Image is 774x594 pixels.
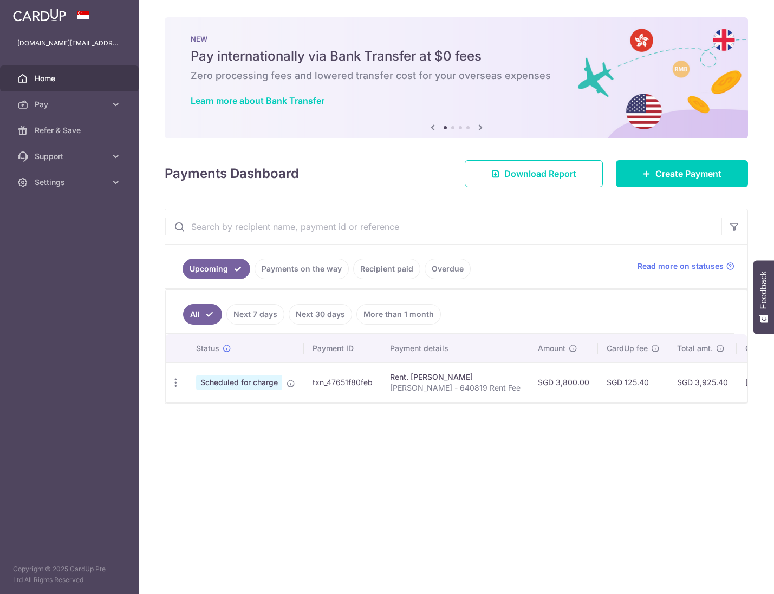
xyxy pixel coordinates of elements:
span: Pay [35,99,106,110]
span: Status [196,343,219,354]
a: Learn more about Bank Transfer [191,95,324,106]
a: Payments on the way [255,259,349,279]
a: Overdue [425,259,471,279]
a: Recipient paid [353,259,420,279]
button: Feedback - Show survey [753,260,774,334]
h4: Payments Dashboard [165,164,299,183]
span: Settings [35,177,106,188]
input: Search by recipient name, payment id or reference [165,209,721,244]
h5: Pay internationally via Bank Transfer at $0 fees [191,48,722,65]
img: Bank transfer banner [165,17,748,138]
td: SGD 3,925.40 [668,362,737,402]
iframe: 打开一个小组件，您可以在其中找到更多信息 [707,562,763,589]
h6: Zero processing fees and lowered transfer cost for your overseas expenses [191,69,722,82]
span: Scheduled for charge [196,375,282,390]
span: Read more on statuses [638,261,724,272]
span: Amount [538,343,565,354]
a: More than 1 month [356,304,441,325]
p: NEW [191,35,722,43]
span: Feedback [759,271,769,309]
a: Upcoming [183,259,250,279]
img: CardUp [13,9,66,22]
a: All [183,304,222,325]
th: Payment ID [304,334,381,362]
a: Next 7 days [226,304,284,325]
td: txn_47651f80feb [304,362,381,402]
span: Download Report [504,167,576,180]
span: Create Payment [655,167,721,180]
th: Payment details [381,334,529,362]
span: Home [35,73,106,84]
td: SGD 3,800.00 [529,362,598,402]
span: Refer & Save [35,125,106,136]
div: Rent. [PERSON_NAME] [390,372,521,382]
a: Create Payment [616,160,748,187]
span: Support [35,151,106,162]
span: CardUp fee [607,343,648,354]
a: Read more on statuses [638,261,734,272]
span: Total amt. [677,343,713,354]
a: Next 30 days [289,304,352,325]
p: [PERSON_NAME] - 640819 Rent Fee [390,382,521,393]
a: Download Report [465,160,603,187]
p: [DOMAIN_NAME][EMAIL_ADDRESS][DOMAIN_NAME] [17,38,121,49]
td: SGD 125.40 [598,362,668,402]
